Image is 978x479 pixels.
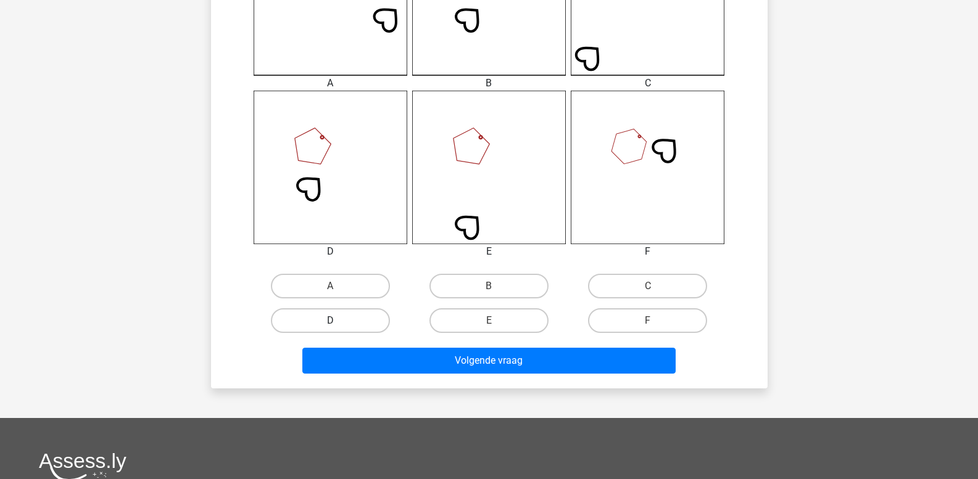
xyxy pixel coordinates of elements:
button: Volgende vraag [302,348,676,374]
label: A [271,274,390,298]
div: C [562,76,734,91]
label: D [271,308,390,333]
div: E [403,244,575,259]
label: C [588,274,707,298]
div: F [562,244,734,259]
label: E [429,308,549,333]
div: B [403,76,575,91]
label: B [429,274,549,298]
div: A [244,76,416,91]
label: F [588,308,707,333]
div: D [244,244,416,259]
